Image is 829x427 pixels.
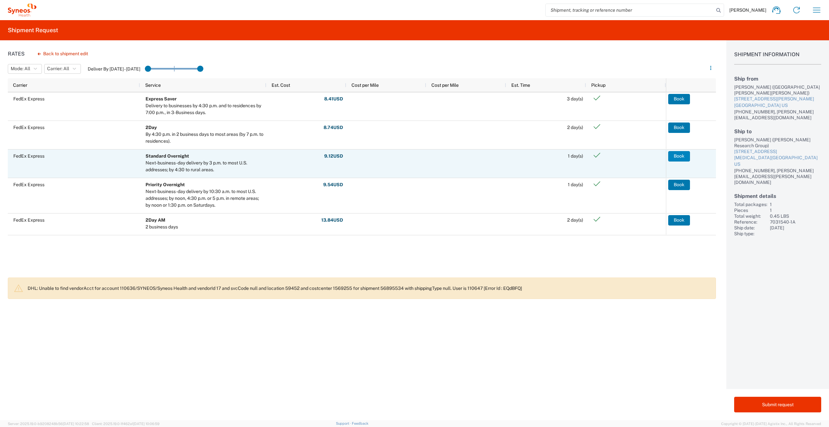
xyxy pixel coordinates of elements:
span: FedEx Express [13,182,45,187]
span: Cost per Mile [431,83,459,88]
p: DHL: Unable to find vendorAcct for account 110636/SYNEOS/Syneos Health and vendorId 17 and svcCod... [28,285,710,291]
span: Est. Time [511,83,530,88]
button: Back to shipment edit [32,48,93,59]
b: Express Saver [146,96,177,101]
div: [PHONE_NUMBER], [PERSON_NAME][EMAIL_ADDRESS][DOMAIN_NAME] [734,109,821,121]
div: [STREET_ADDRESS] [734,149,821,155]
span: Pickup [591,83,606,88]
input: Shipment, tracking or reference number [546,4,714,16]
b: Priority Overnight [146,182,185,187]
button: Carrier: All [44,64,81,74]
span: FedEx Express [13,125,45,130]
div: 2 business days [146,224,178,230]
span: Cost per Mile [351,83,379,88]
span: Mode: All [11,66,30,72]
div: [STREET_ADDRESS][PERSON_NAME] [734,96,821,102]
strong: 8.41 USD [324,96,343,102]
span: [DATE] 10:22:58 [63,422,89,426]
a: [STREET_ADDRESS][MEDICAL_DATA][GEOGRAPHIC_DATA] US [734,149,821,168]
button: 9.12USD [324,151,343,162]
span: [PERSON_NAME] [729,7,766,13]
span: FedEx Express [13,96,45,101]
b: Standard Overnight [146,153,189,159]
h1: Rates [8,51,25,57]
button: Submit request [734,397,821,412]
button: Book [668,180,690,190]
h2: Ship to [734,128,821,135]
label: Deliver By [DATE] - [DATE] [88,66,140,72]
strong: 9.12 USD [324,153,343,159]
div: [MEDICAL_DATA][GEOGRAPHIC_DATA] US [734,155,821,167]
div: Delivery to businesses by 4:30 p.m. and to residences by 7:00 p.m., in 3-Business days. [146,102,263,116]
span: Server: 2025.19.0-b9208248b56 [8,422,89,426]
div: Pieces [734,207,767,213]
button: Book [668,215,690,226]
button: 13.84USD [321,215,343,226]
span: Carrier: All [47,66,69,72]
div: Total weight: [734,213,767,219]
b: 2Day [146,125,157,130]
button: Book [668,123,690,133]
span: Client: 2025.19.0-1f462a1 [92,422,159,426]
button: Book [668,94,690,104]
button: 8.74USD [323,123,343,133]
button: Book [668,151,690,162]
div: Total packages: [734,201,767,207]
span: 1 day(s) [568,182,583,187]
a: [STREET_ADDRESS][PERSON_NAME][GEOGRAPHIC_DATA] US [734,96,821,109]
h2: Shipment details [734,193,821,199]
strong: 13.84 USD [321,217,343,223]
div: Next-business-day delivery by 10:30 a.m. to most U.S. addresses; by noon, 4:30 p.m. or 5 p.m. in ... [146,188,263,209]
strong: 8.74 USD [324,124,343,131]
h2: Shipment Request [8,26,58,34]
span: 2 day(s) [567,125,583,130]
span: Est. Cost [272,83,290,88]
div: [PERSON_NAME] ([PERSON_NAME] Research Group) [734,137,821,149]
div: 1 [770,201,821,207]
button: Mode: All [8,64,42,74]
div: Reference: [734,219,767,225]
span: Carrier [13,83,27,88]
span: [DATE] 10:06:59 [133,422,159,426]
div: Ship date: [734,225,767,231]
span: 2 day(s) [567,217,583,223]
div: [PHONE_NUMBER], [PERSON_NAME][EMAIL_ADDRESS][PERSON_NAME][DOMAIN_NAME] [734,168,821,185]
strong: 9.54 USD [323,182,343,188]
div: By 4:30 p.m. in 2 business days to most areas (by 7 p.m. to residences). [146,131,263,145]
div: 1 [770,207,821,213]
h2: Ship from [734,76,821,82]
span: 1 day(s) [568,153,583,159]
span: FedEx Express [13,153,45,159]
div: [GEOGRAPHIC_DATA] US [734,102,821,109]
b: 2Day AM [146,217,165,223]
div: Ship type: [734,231,767,237]
h1: Shipment Information [734,51,821,65]
div: Next-business-day delivery by 3 p.m. to most U.S. addresses; by 4:30 to rural areas. [146,160,263,173]
button: 8.41USD [324,94,343,104]
span: Copyright © [DATE]-[DATE] Agistix Inc., All Rights Reserved [721,421,821,427]
button: 9.54USD [323,180,343,190]
div: 7031540-1A [770,219,821,225]
a: Feedback [352,421,368,425]
div: 0.45 LBS [770,213,821,219]
span: FedEx Express [13,217,45,223]
span: 3 day(s) [567,96,583,101]
a: Support [336,421,352,425]
span: Service [145,83,161,88]
div: [DATE] [770,225,821,231]
div: [PERSON_NAME] ([GEOGRAPHIC_DATA][PERSON_NAME][PERSON_NAME]) [734,84,821,96]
